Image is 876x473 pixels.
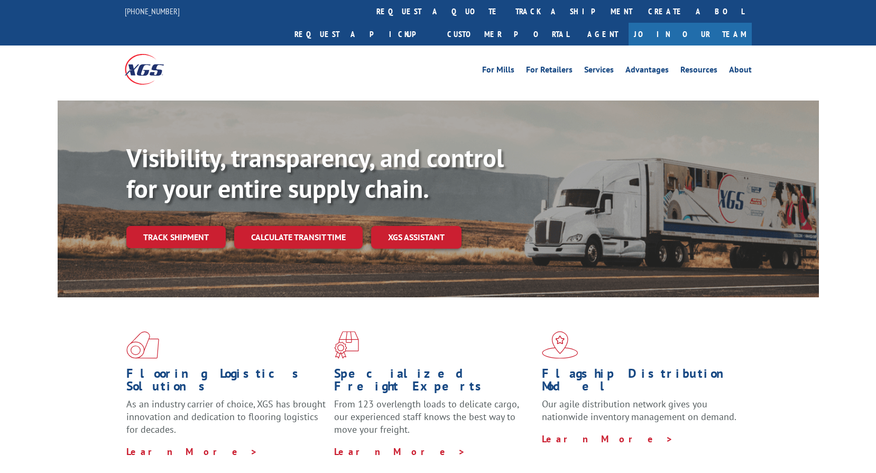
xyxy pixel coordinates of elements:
span: Our agile distribution network gives you nationwide inventory management on demand. [542,398,736,423]
a: For Mills [482,66,514,77]
a: Join Our Team [629,23,752,46]
a: Learn More > [542,433,674,445]
a: About [729,66,752,77]
b: Visibility, transparency, and control for your entire supply chain. [126,141,504,205]
a: XGS ASSISTANT [371,226,462,249]
h1: Flooring Logistics Solutions [126,367,326,398]
img: xgs-icon-total-supply-chain-intelligence-red [126,331,159,359]
a: Agent [577,23,629,46]
a: Advantages [625,66,669,77]
a: [PHONE_NUMBER] [125,6,180,16]
a: Learn More > [126,445,258,458]
a: Track shipment [126,226,226,248]
a: Request a pickup [287,23,439,46]
a: Services [584,66,614,77]
img: xgs-icon-focused-on-flooring-red [334,331,359,359]
a: For Retailers [526,66,573,77]
p: From 123 overlength loads to delicate cargo, our experienced staff knows the best way to move you... [334,398,534,445]
img: xgs-icon-flagship-distribution-model-red [542,331,578,359]
span: As an industry carrier of choice, XGS has brought innovation and dedication to flooring logistics... [126,398,326,435]
h1: Specialized Freight Experts [334,367,534,398]
a: Calculate transit time [234,226,363,249]
h1: Flagship Distribution Model [542,367,742,398]
a: Customer Portal [439,23,577,46]
a: Learn More > [334,445,466,458]
a: Resources [680,66,717,77]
